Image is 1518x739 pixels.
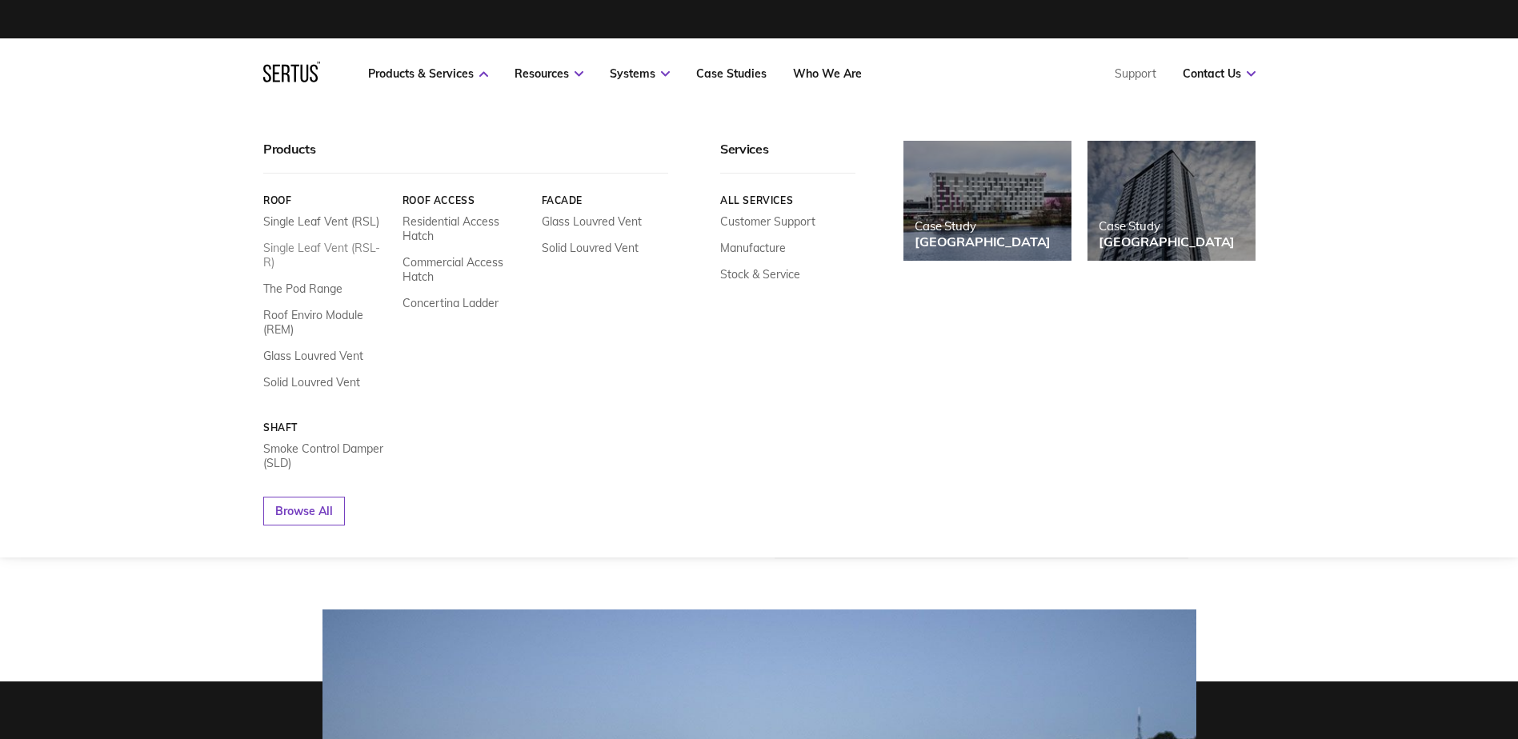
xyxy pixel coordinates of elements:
a: Single Leaf Vent (RSL-R) [263,241,391,270]
a: Contact Us [1183,66,1256,81]
a: Resources [515,66,583,81]
iframe: Chat Widget [1230,553,1518,739]
a: Single Leaf Vent (RSL) [263,214,379,229]
a: Who We Are [793,66,862,81]
a: Roof Access [402,194,529,206]
div: [GEOGRAPHIC_DATA] [1099,234,1235,250]
a: Manufacture [720,241,786,255]
a: Residential Access Hatch [402,214,529,243]
a: Solid Louvred Vent [541,241,638,255]
a: Case Study[GEOGRAPHIC_DATA] [1087,141,1256,261]
a: Browse All [263,497,345,525]
a: Smoke Control Damper (SLD) [263,441,391,470]
div: [GEOGRAPHIC_DATA] [915,234,1051,250]
a: Roof [263,194,391,206]
a: Products & Services [368,66,488,81]
a: Systems [610,66,670,81]
a: Support [1115,66,1156,81]
div: Case Study [1099,218,1235,234]
a: Facade [541,194,668,206]
a: Commercial Access Hatch [402,255,529,284]
a: Glass Louvred Vent [263,349,363,363]
a: Stock & Service [720,267,800,282]
a: Concertina Ladder [402,296,498,310]
a: Shaft [263,421,391,433]
a: Case Studies [696,66,767,81]
a: Solid Louvred Vent [263,375,360,389]
a: Customer Support [720,214,815,229]
div: Case Study [915,218,1051,234]
a: Glass Louvred Vent [541,214,641,229]
a: Roof Enviro Module (REM) [263,308,391,337]
a: All services [720,194,855,206]
div: Services [720,141,855,174]
a: Case Study[GEOGRAPHIC_DATA] [903,141,1071,261]
div: Products [263,141,668,174]
a: The Pod Range [263,282,342,296]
